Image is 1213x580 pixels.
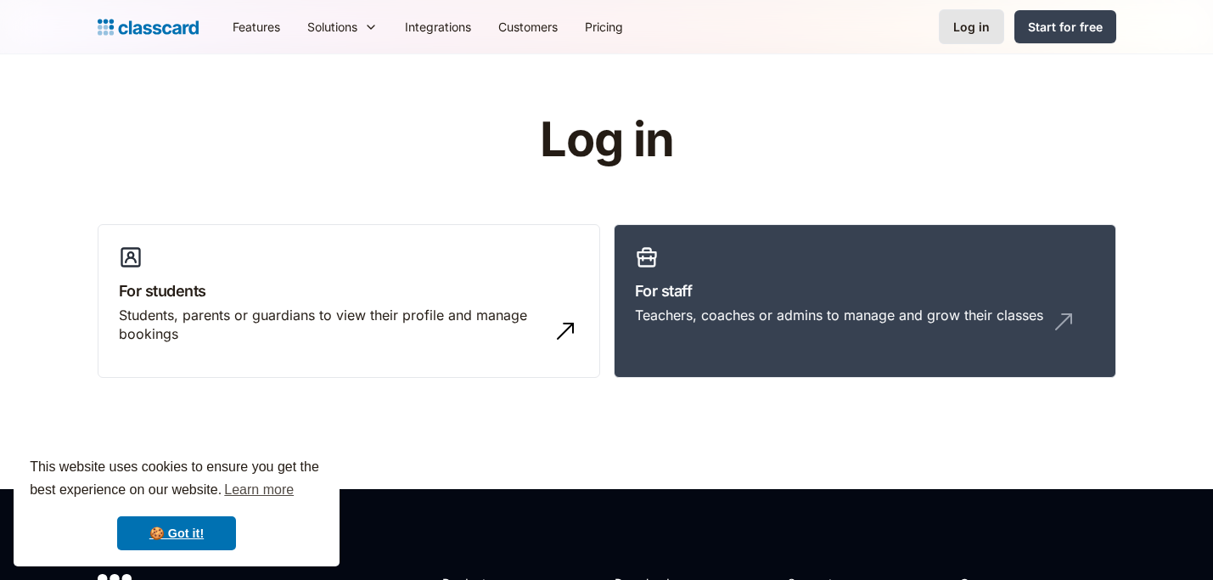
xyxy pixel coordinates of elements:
[30,457,323,503] span: This website uses cookies to ensure you get the best experience on our website.
[337,114,876,166] h1: Log in
[1014,10,1116,43] a: Start for free
[222,477,296,503] a: learn more about cookies
[294,8,391,46] div: Solutions
[119,279,579,302] h3: For students
[614,224,1116,379] a: For staffTeachers, coaches or admins to manage and grow their classes
[14,441,340,566] div: cookieconsent
[119,306,545,344] div: Students, parents or guardians to view their profile and manage bookings
[939,9,1004,44] a: Log in
[953,18,990,36] div: Log in
[485,8,571,46] a: Customers
[117,516,236,550] a: dismiss cookie message
[307,18,357,36] div: Solutions
[635,279,1095,302] h3: For staff
[98,224,600,379] a: For studentsStudents, parents or guardians to view their profile and manage bookings
[635,306,1043,324] div: Teachers, coaches or admins to manage and grow their classes
[1028,18,1103,36] div: Start for free
[98,15,199,39] a: home
[391,8,485,46] a: Integrations
[219,8,294,46] a: Features
[571,8,637,46] a: Pricing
